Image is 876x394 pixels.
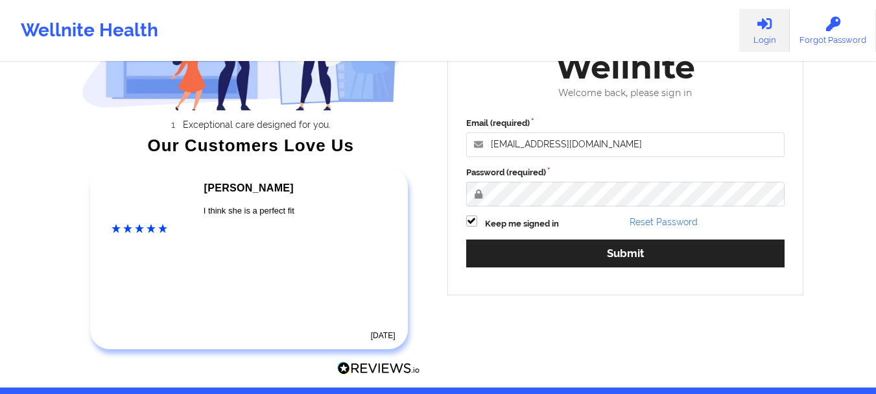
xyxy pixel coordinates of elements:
[337,362,420,375] img: Reviews.io Logo
[466,132,785,157] input: Email address
[466,166,785,179] label: Password (required)
[371,331,396,340] time: [DATE]
[790,9,876,52] a: Forgot Password
[739,9,790,52] a: Login
[630,217,698,227] a: Reset Password
[457,88,794,99] div: Welcome back, please sign in
[112,204,386,217] div: I think she is a perfect fit
[204,182,294,193] span: [PERSON_NAME]
[93,119,420,130] li: Exceptional care designed for you.
[485,217,559,230] label: Keep me signed in
[82,139,420,152] div: Our Customers Love Us
[466,117,785,130] label: Email (required)
[466,240,785,267] button: Submit
[337,362,420,378] a: Reviews.io Logo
